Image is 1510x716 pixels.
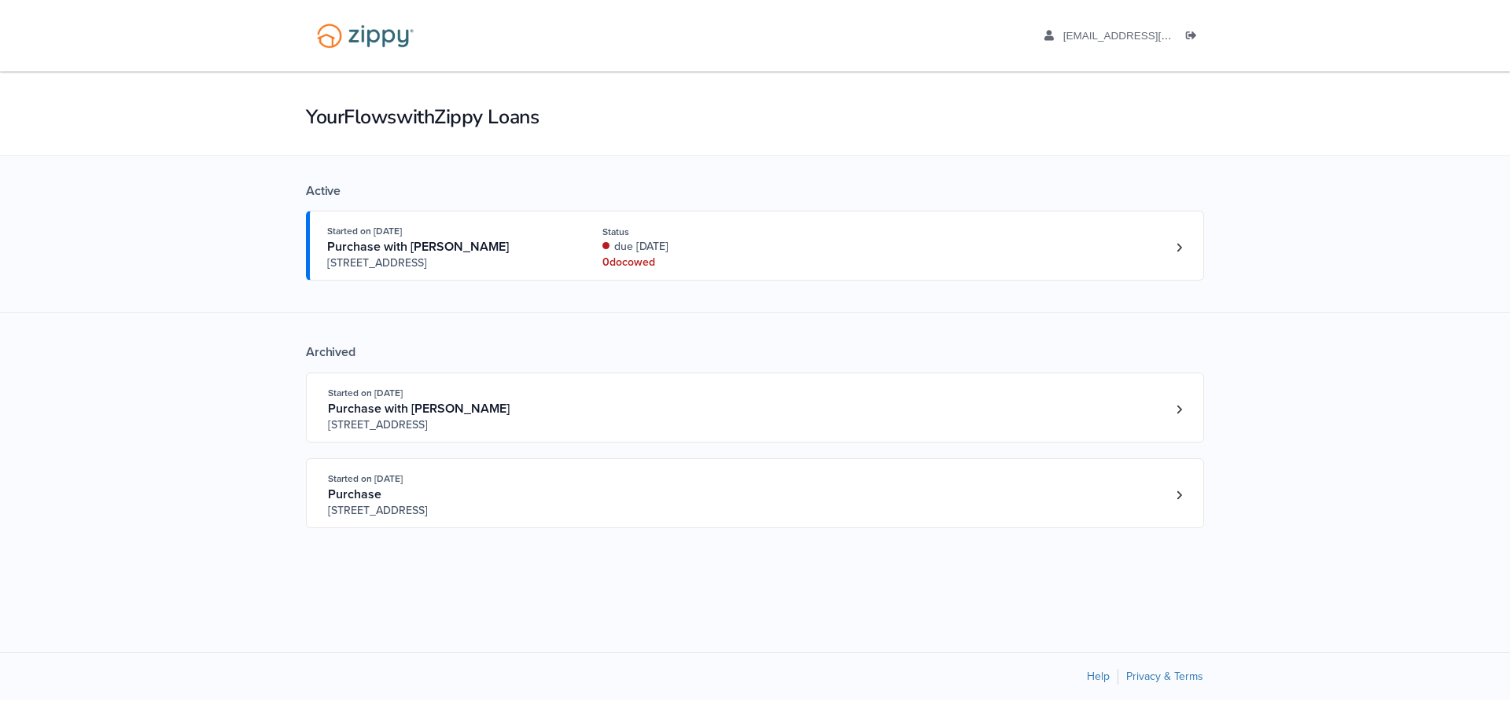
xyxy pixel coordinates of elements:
span: [STREET_ADDRESS] [327,255,567,271]
span: Purchase with [PERSON_NAME] [327,239,509,255]
div: Active [306,183,1204,199]
span: Purchase with [PERSON_NAME] [328,401,510,417]
div: 0 doc owed [602,255,812,270]
a: Help [1087,670,1110,683]
div: Status [602,225,812,239]
span: kalamazoothumper1@gmail.com [1063,30,1243,42]
img: Logo [307,16,424,56]
span: Purchase [328,487,381,502]
a: Loan number 4162342 [1167,483,1191,507]
a: Open loan 4183644 [306,373,1204,442]
span: Started on [DATE] [328,473,403,484]
div: due [DATE] [602,239,812,255]
a: edit profile [1044,30,1243,46]
a: Log out [1186,30,1203,46]
a: Open loan 4162342 [306,458,1204,528]
a: Open loan 4190800 [306,211,1204,281]
h1: Your Flows with Zippy Loans [306,104,1204,130]
span: [STREET_ADDRESS] [328,503,568,519]
a: Loan number 4183644 [1167,398,1191,421]
span: Started on [DATE] [327,226,402,237]
div: Archived [306,344,1204,360]
span: [STREET_ADDRESS] [328,417,568,433]
a: Privacy & Terms [1126,670,1203,683]
a: Loan number 4190800 [1167,236,1191,259]
span: Started on [DATE] [328,387,403,398]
